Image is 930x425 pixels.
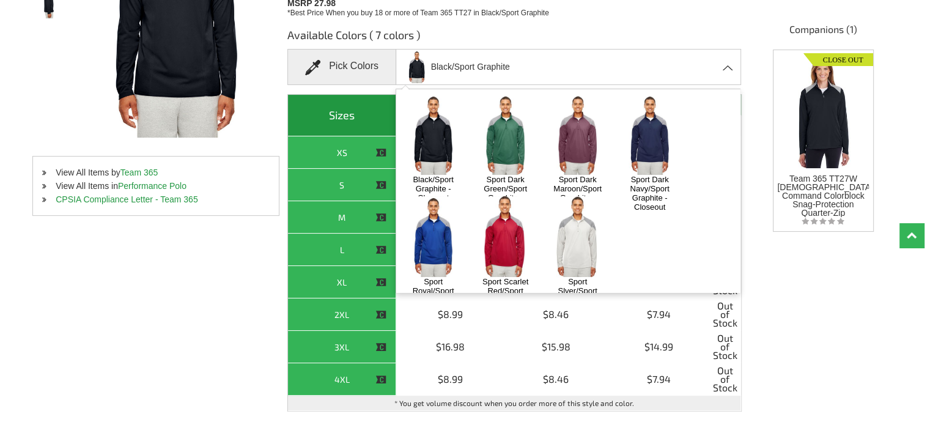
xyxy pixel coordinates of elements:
img: Black/Sport Graphite [404,51,429,83]
span: Team 365 TT27W [DEMOGRAPHIC_DATA] Command Colorblock Snag-Protection Quarter-Zip [777,174,873,218]
span: Black/Sport Graphite [431,56,510,78]
td: $16.98 [396,331,504,363]
td: $8.46 [504,363,608,396]
img: Sport Dark Maroon/Sport Graphite [545,95,610,175]
img: This item is CLOSEOUT! [375,277,386,288]
td: $15.98 [504,331,608,363]
td: $8.99 [396,298,504,331]
td: $7.94 [608,363,710,396]
a: CPSIA Compliance Letter - Team 365 [56,194,197,204]
div: XL [291,275,393,290]
img: This item is CLOSEOUT! [375,374,386,385]
img: Sport Dark Green/Sport Graphite [473,95,537,175]
a: Team 365 [120,168,158,177]
img: Sport Scarlet Red/Sport Graphite [473,196,537,276]
a: Performance Polo [118,181,186,191]
span: Out of Stock [713,366,737,392]
a: Sport Slver/Sport Graphite - Closeout [552,277,603,314]
img: This item is CLOSEOUT! [375,309,386,320]
img: This item is CLOSEOUT! [375,180,386,191]
a: Sport Dark Maroon/Sport Graphite - Closeout [552,175,603,212]
div: 4XL [291,372,393,387]
a: Top [899,223,924,248]
img: Sport Royal/Sport Graphite [401,196,465,276]
a: Sport Scarlet Red/Sport Graphite - Closeout [479,277,531,314]
td: $14.99 [608,331,710,363]
div: M [291,210,393,225]
h4: Companions (1) [753,23,893,42]
h3: Available Colors ( 7 colors ) [287,28,742,49]
img: This item is CLOSEOUT! [375,245,386,256]
td: * You get volume discount when you order more of this style and color. [288,396,741,411]
div: S [291,177,393,193]
img: Sport Dark Navy/Sport Graphite [618,95,682,175]
span: Out of Stock [713,334,737,360]
td: $8.46 [504,298,608,331]
img: This item is CLOSEOUT! [375,147,386,158]
img: listing_empty_star.svg [802,217,844,225]
div: 2XL [291,307,393,322]
div: L [291,242,393,257]
a: Sport Royal/Sport Graphite - Closeout [407,277,459,314]
img: Closeout [803,50,873,66]
span: Out of Stock [713,269,737,295]
li: View All Items by [33,166,279,179]
a: Closeout Team 365 TT27W [DEMOGRAPHIC_DATA] Command Colorblock Snag-Protection Quarter-Zip [777,50,869,217]
div: 3XL [291,339,393,355]
div: XS [291,145,393,160]
td: $7.94 [608,298,710,331]
img: This item is CLOSEOUT! [375,342,386,353]
div: Pick Colors [287,49,396,85]
span: Out of Stock [713,301,737,327]
img: Sport Slver/Sport Graphite [545,196,610,276]
td: $8.99 [396,363,504,396]
img: This item is CLOSEOUT! [375,212,386,223]
a: Sport Dark Green/Sport Graphite - Closeout [479,175,531,212]
img: Black/Sport Graphite [401,95,465,175]
span: *Best Price When you buy 18 or more of Team 365 TT27 in Black/Sport Graphite [287,9,549,17]
li: View All Items in [33,179,279,193]
a: Black/Sport Graphite - Closeout [407,175,459,202]
th: Sizes [288,95,396,136]
a: Sport Dark Navy/Sport Graphite - Closeout [624,175,676,212]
